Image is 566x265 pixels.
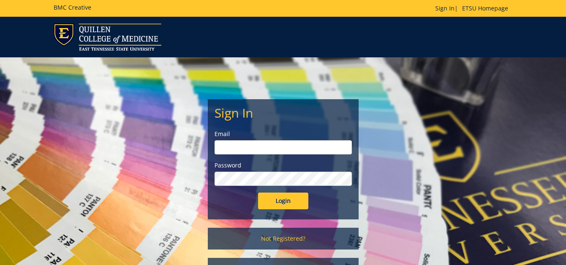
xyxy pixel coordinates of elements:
p: | [435,4,512,13]
h2: Sign In [215,106,352,120]
h5: BMC Creative [54,4,91,10]
a: Sign In [435,4,455,12]
label: Email [215,130,352,138]
label: Password [215,161,352,170]
a: Not Registered? [208,228,359,250]
img: ETSU logo [54,23,161,51]
input: Login [258,193,308,209]
a: ETSU Homepage [458,4,512,12]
